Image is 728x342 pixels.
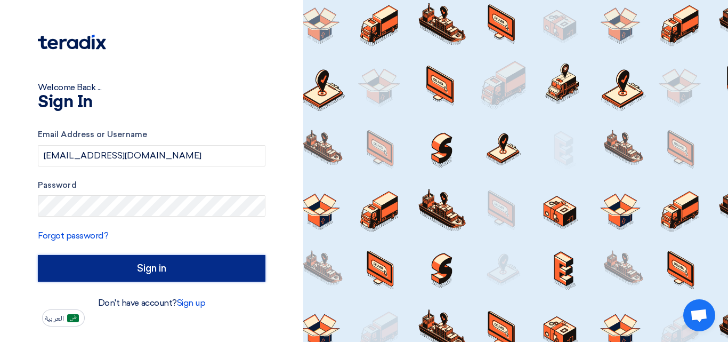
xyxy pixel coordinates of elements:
[38,35,106,50] img: Teradix logo
[67,314,79,322] img: ar-AR.png
[38,145,265,166] input: Enter your business email or username
[45,315,64,322] span: العربية
[38,255,265,282] input: Sign in
[683,299,715,331] a: Open chat
[38,129,265,141] label: Email Address or Username
[177,298,206,308] a: Sign up
[38,94,265,111] h1: Sign In
[38,297,265,309] div: Don't have account?
[38,179,265,192] label: Password
[42,309,85,327] button: العربية
[38,230,108,241] a: Forgot password?
[38,81,265,94] div: Welcome Back ...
